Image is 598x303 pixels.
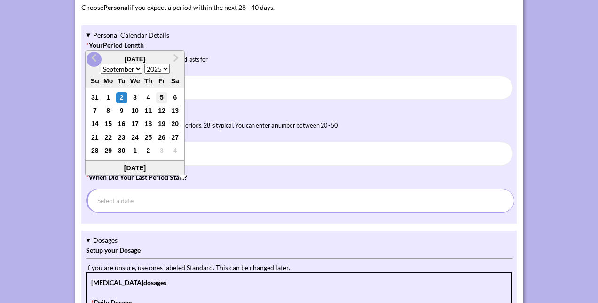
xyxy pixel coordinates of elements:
div: Choose Friday, September 12th, 2025 [156,105,167,117]
div: Mo [102,76,114,87]
p: Choose if you expect a period within the next 28 - 40 days. [81,2,517,12]
div: We [129,76,141,87]
div: Choose Thursday, September 18th, 2025 [143,119,154,130]
div: month 2025-09 [88,91,182,158]
div: Choose Thursday, September 4th, 2025 [143,92,154,104]
div: Choose Tuesday, September 16th, 2025 [116,119,127,130]
div: Choose Saturday, September 20th, 2025 [169,119,181,130]
div: Fr [156,76,167,87]
div: Choose Sunday, September 28th, 2025 [89,145,101,157]
p: The average number of days your period lasts for [86,56,512,63]
div: Choose Tuesday, September 9th, 2025 [116,105,127,117]
div: Choose Wednesday, September 17th, 2025 [129,119,141,130]
strong: Personal [103,3,129,11]
div: Choose Saturday, September 27th, 2025 [169,132,181,144]
div: Choose Monday, September 1st, 2025 [102,92,114,104]
div: Choose Monday, September 29th, 2025 [102,145,114,157]
h3: Setup your Dosage [86,245,512,255]
p: If you are unsure, use ones labeled Standard. This can be changed later. [86,263,512,272]
div: Choose Friday, September 5th, 2025 [156,92,167,104]
label: Your Period Length [86,41,513,91]
strong: [MEDICAL_DATA] dosages [91,279,166,287]
div: Choose Thursday, September 11th, 2025 [143,105,154,117]
div: Choose Friday, September 26th, 2025 [156,132,167,144]
button: Previous Month [87,52,102,67]
div: Choose Monday, September 8th, 2025 [102,105,114,117]
div: Choose Thursday, September 25th, 2025 [143,132,154,144]
div: Choose Monday, September 15th, 2025 [102,119,114,130]
div: Choose Wednesday, September 3rd, 2025 [129,92,141,104]
div: Not available Friday, October 3rd, 2025 [156,145,167,157]
div: Choose Sunday, September 7th, 2025 [89,105,101,117]
div: [DATE] [86,160,184,175]
div: Th [143,76,154,87]
div: Choose Thursday, October 2nd, 2025 [143,145,154,157]
select: *When did your last period start?Previous MonthNext Month[DATE]SuMoTuWeThFrSamonth 2025-09[DATE] [144,64,170,74]
input: *YourCycle LengthThe average number of days between periods. 28 is typical. You can enter a numbe... [86,142,513,166]
div: Sa [169,76,181,87]
div: Choose Saturday, September 13th, 2025 [169,105,181,117]
div: Choose Sunday, August 31st, 2025 [89,92,101,104]
div: Choose Sunday, September 21st, 2025 [89,132,101,144]
div: Choose Wednesday, October 1st, 2025 [129,145,141,157]
div: Not available Saturday, October 4th, 2025 [169,145,181,157]
div: Choose Tuesday, September 23rd, 2025 [116,132,127,144]
div: Choose Wednesday, September 10th, 2025 [129,105,141,117]
div: Choose Wednesday, September 24th, 2025 [129,132,141,144]
div: Tu [116,76,127,87]
label: Your Cycle Length [86,107,513,158]
select: *When did your last period start?Previous MonthNext Month[DATE]SuMoTuWeThFrSamonth 2025-09[DATE] [101,64,142,74]
div: Choose Friday, September 19th, 2025 [156,119,167,130]
div: Choose Monday, September 22nd, 2025 [102,132,114,144]
div: [DATE] [86,55,184,64]
input: *YourPeriod LengthThe average number of days your period lasts for [86,76,513,100]
div: Choose Sunday, September 14th, 2025 [89,119,101,130]
div: Choose Saturday, September 6th, 2025 [169,92,181,104]
summary: Dosages [86,235,512,245]
label: When did your last period start? [86,173,512,219]
button: Next Month [168,52,183,67]
div: Choose Tuesday, September 2nd, 2025 [116,92,127,104]
div: Su [89,76,101,87]
input: *When did your last period start?Previous MonthNext Month[DATE]SuMoTuWeThFrSamonth 2025-09[DATE] [86,189,514,213]
summary: Personal Calendar Details [86,30,512,40]
p: The average number of days between periods. 28 is typical. You can enter a number between 20 - 50. [86,122,512,129]
div: Choose Tuesday, September 30th, 2025 [116,145,127,157]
